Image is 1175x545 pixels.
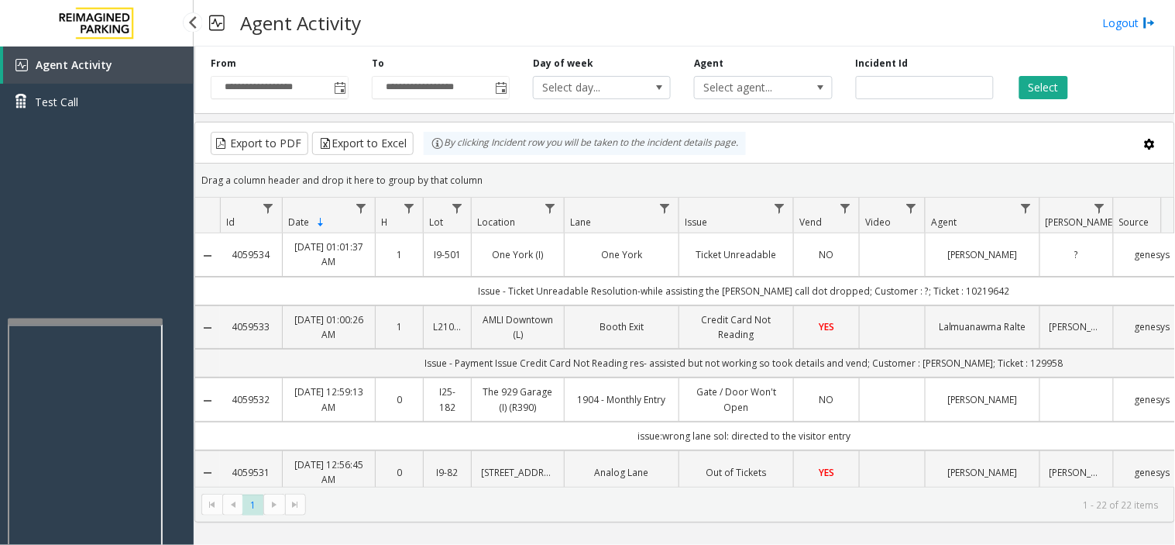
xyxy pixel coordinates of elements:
[195,395,220,407] a: Collapse Details
[429,216,443,229] span: Lot
[856,57,909,71] label: Incident Id
[654,198,675,219] a: Lane Filter Menu
[433,385,462,414] a: I25-182
[695,77,804,98] span: Select agent...
[211,132,308,155] button: Export to PDF
[258,198,279,219] a: Id Filter Menu
[399,198,420,219] a: H Filter Menu
[1050,319,1104,334] a: [PERSON_NAME]
[433,247,462,262] a: I9-501
[195,322,220,334] a: Collapse Details
[574,465,669,480] a: Analog Lane
[481,247,555,262] a: One York (I)
[447,198,468,219] a: Lot Filter Menu
[288,216,309,229] span: Date
[209,4,225,42] img: pageIcon
[769,198,790,219] a: Issue Filter Menu
[1119,216,1149,229] span: Source
[689,312,784,342] a: Credit Card Not Reading
[211,57,236,71] label: From
[803,392,850,407] a: NO
[229,247,273,262] a: 4059534
[689,465,784,480] a: Out of Tickets
[481,312,555,342] a: AMLI Downtown (L)
[195,167,1174,194] div: Drag a column header and drop it here to group by that column
[481,385,555,414] a: The 929 Garage (I) (R390)
[229,465,273,480] a: 4059531
[689,385,784,414] a: Gate / Door Won't Open
[819,320,834,333] span: YES
[570,216,591,229] span: Lane
[1050,465,1104,480] a: [PERSON_NAME]
[1019,76,1068,99] button: Select
[533,57,593,71] label: Day of week
[3,47,194,84] a: Agent Activity
[195,250,220,262] a: Collapse Details
[819,466,834,479] span: YES
[1046,216,1116,229] span: [PERSON_NAME]
[195,467,220,479] a: Collapse Details
[292,312,366,342] a: [DATE] 01:00:26 AM
[229,392,273,407] a: 4059532
[292,385,366,414] a: [DATE] 12:59:13 AM
[1143,15,1156,31] img: logout
[931,216,957,229] span: Agent
[433,319,462,334] a: L21063900
[292,457,366,487] a: [DATE] 12:56:45 AM
[803,465,850,480] a: YES
[1103,15,1156,31] a: Logout
[1050,247,1104,262] a: ?
[819,393,834,406] span: NO
[574,392,669,407] a: 1904 - Monthly Entry
[865,216,891,229] span: Video
[331,77,348,98] span: Toggle popup
[385,319,414,334] a: 1
[372,57,384,71] label: To
[935,392,1030,407] a: [PERSON_NAME]
[935,319,1030,334] a: Lalmuanawma Ralte
[574,247,669,262] a: One York
[15,59,28,71] img: 'icon'
[312,132,414,155] button: Export to Excel
[36,57,112,72] span: Agent Activity
[229,319,273,334] a: 4059533
[694,57,723,71] label: Agent
[385,465,414,480] a: 0
[799,216,822,229] span: Vend
[803,319,850,334] a: YES
[901,198,922,219] a: Video Filter Menu
[481,465,555,480] a: [STREET_ADDRESS]
[492,77,509,98] span: Toggle popup
[351,198,372,219] a: Date Filter Menu
[689,247,784,262] a: Ticket Unreadable
[315,498,1159,512] kendo-pager-info: 1 - 22 of 22 items
[242,495,263,516] span: Page 1
[385,247,414,262] a: 1
[195,198,1174,487] div: Data table
[540,198,561,219] a: Location Filter Menu
[381,216,388,229] span: H
[685,216,707,229] span: Issue
[1089,198,1110,219] a: Parker Filter Menu
[232,4,369,42] h3: Agent Activity
[431,137,444,150] img: infoIcon.svg
[534,77,643,98] span: Select day...
[819,248,834,261] span: NO
[477,216,515,229] span: Location
[433,465,462,480] a: I9-82
[226,216,235,229] span: Id
[35,94,78,110] span: Test Call
[803,247,850,262] a: NO
[385,392,414,407] a: 0
[935,465,1030,480] a: [PERSON_NAME]
[835,198,856,219] a: Vend Filter Menu
[574,319,669,334] a: Booth Exit
[935,247,1030,262] a: [PERSON_NAME]
[1015,198,1036,219] a: Agent Filter Menu
[292,240,366,269] a: [DATE] 01:01:37 AM
[424,132,746,155] div: By clicking Incident row you will be taken to the incident details page.
[314,216,327,229] span: Sortable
